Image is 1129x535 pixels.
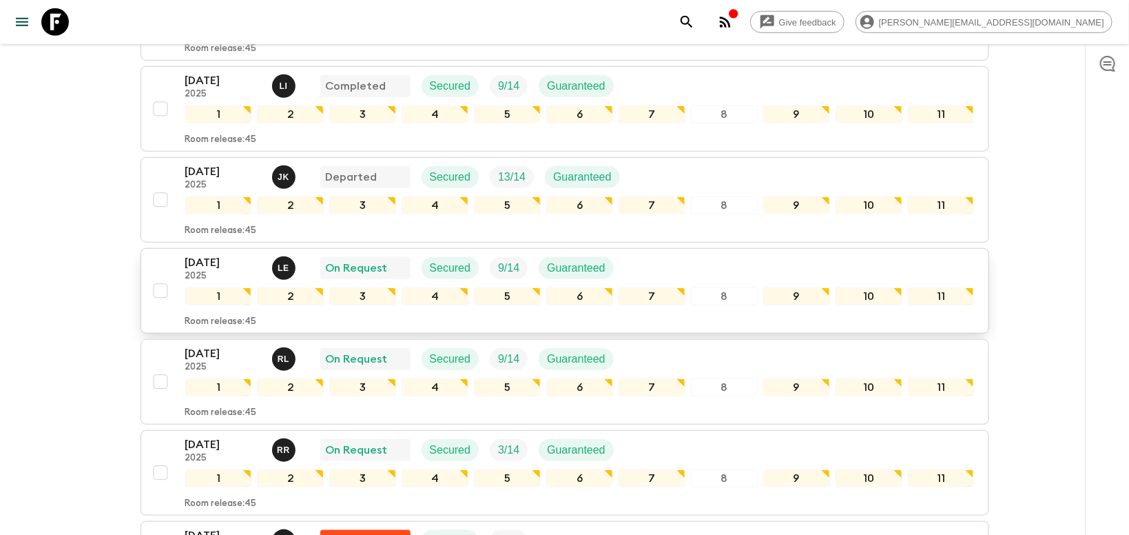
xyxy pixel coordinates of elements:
p: Guaranteed [547,442,605,458]
div: 9 [763,470,830,487]
button: [DATE]2025Roland RauOn RequestSecuredTrip FillGuaranteed1234567891011Room release:45 [141,430,989,516]
div: 6 [546,470,613,487]
button: [DATE]2025Jamie KeenanDepartedSecuredTrip FillGuaranteed1234567891011Room release:45 [141,157,989,243]
div: Secured [422,75,479,97]
p: Guaranteed [547,78,605,94]
p: Secured [430,351,471,367]
p: On Request [326,442,388,458]
div: Secured [422,439,479,461]
p: Guaranteed [547,351,605,367]
span: Leslie Edgar [272,261,298,272]
button: [DATE]2025Lee IrwinsCompletedSecuredTrip FillGuaranteed1234567891011Room release:45 [141,66,989,152]
span: Lee Irwins [272,79,298,90]
p: [DATE] [185,72,261,89]
button: search adventures [673,8,701,36]
div: 6 [546,196,613,214]
div: [PERSON_NAME][EMAIL_ADDRESS][DOMAIN_NAME] [856,11,1112,33]
div: Secured [422,166,479,188]
div: 6 [546,287,613,305]
div: 3 [329,470,396,487]
div: 4 [402,470,468,487]
div: 1 [185,105,252,123]
button: [DATE]2025Leslie EdgarOn RequestSecuredTrip FillGuaranteed1234567891011Room release:45 [141,248,989,334]
p: Secured [430,260,471,276]
div: 4 [402,196,468,214]
span: Roland Rau [272,443,298,454]
span: Jamie Keenan [272,170,298,181]
div: 2 [257,470,324,487]
div: 5 [474,105,541,123]
div: 9 [763,196,830,214]
div: Trip Fill [490,439,528,461]
span: Give feedback [771,17,844,28]
p: Room release: 45 [185,43,257,54]
div: 11 [908,378,975,396]
div: 5 [474,287,541,305]
button: menu [8,8,36,36]
p: [DATE] [185,254,261,271]
div: 11 [908,470,975,487]
div: 5 [474,470,541,487]
div: 7 [619,470,685,487]
div: 10 [836,470,902,487]
div: 1 [185,470,252,487]
div: Trip Fill [490,166,534,188]
div: 8 [691,378,758,396]
div: 5 [474,378,541,396]
p: [DATE] [185,436,261,453]
p: 2025 [185,271,261,282]
p: Guaranteed [553,169,612,185]
p: Room release: 45 [185,407,257,418]
p: Departed [326,169,377,185]
div: 8 [691,196,758,214]
p: Guaranteed [547,260,605,276]
div: 7 [619,196,685,214]
div: 6 [546,105,613,123]
div: 7 [619,105,685,123]
div: 2 [257,196,324,214]
div: 10 [836,196,902,214]
button: RR [272,438,298,462]
div: 3 [329,196,396,214]
p: R R [277,445,290,456]
div: 11 [908,196,975,214]
div: 3 [329,378,396,396]
div: 9 [763,105,830,123]
p: 3 / 14 [498,442,519,458]
p: 13 / 14 [498,169,526,185]
div: 9 [763,287,830,305]
p: Room release: 45 [185,225,257,236]
div: 2 [257,105,324,123]
p: Secured [430,442,471,458]
button: [DATE]2025Rabata Legend MpatamaliOn RequestSecuredTrip FillGuaranteed1234567891011Room release:45 [141,339,989,425]
div: 11 [908,105,975,123]
div: Trip Fill [490,75,528,97]
div: 8 [691,105,758,123]
div: 9 [763,378,830,396]
p: On Request [326,260,388,276]
div: 8 [691,287,758,305]
p: On Request [326,351,388,367]
p: Room release: 45 [185,134,257,145]
div: 3 [329,287,396,305]
div: 10 [836,105,902,123]
span: [PERSON_NAME][EMAIL_ADDRESS][DOMAIN_NAME] [871,17,1112,28]
div: 4 [402,378,468,396]
div: 5 [474,196,541,214]
div: 8 [691,470,758,487]
p: 9 / 14 [498,351,519,367]
div: Trip Fill [490,257,528,279]
div: 4 [402,105,468,123]
div: Secured [422,257,479,279]
div: 10 [836,287,902,305]
div: 7 [619,378,685,396]
p: 9 / 14 [498,260,519,276]
p: 2025 [185,180,261,191]
button: LE [272,256,298,280]
div: Trip Fill [490,348,528,370]
div: 4 [402,287,468,305]
div: 7 [619,287,685,305]
div: Secured [422,348,479,370]
p: [DATE] [185,163,261,180]
div: 6 [546,378,613,396]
